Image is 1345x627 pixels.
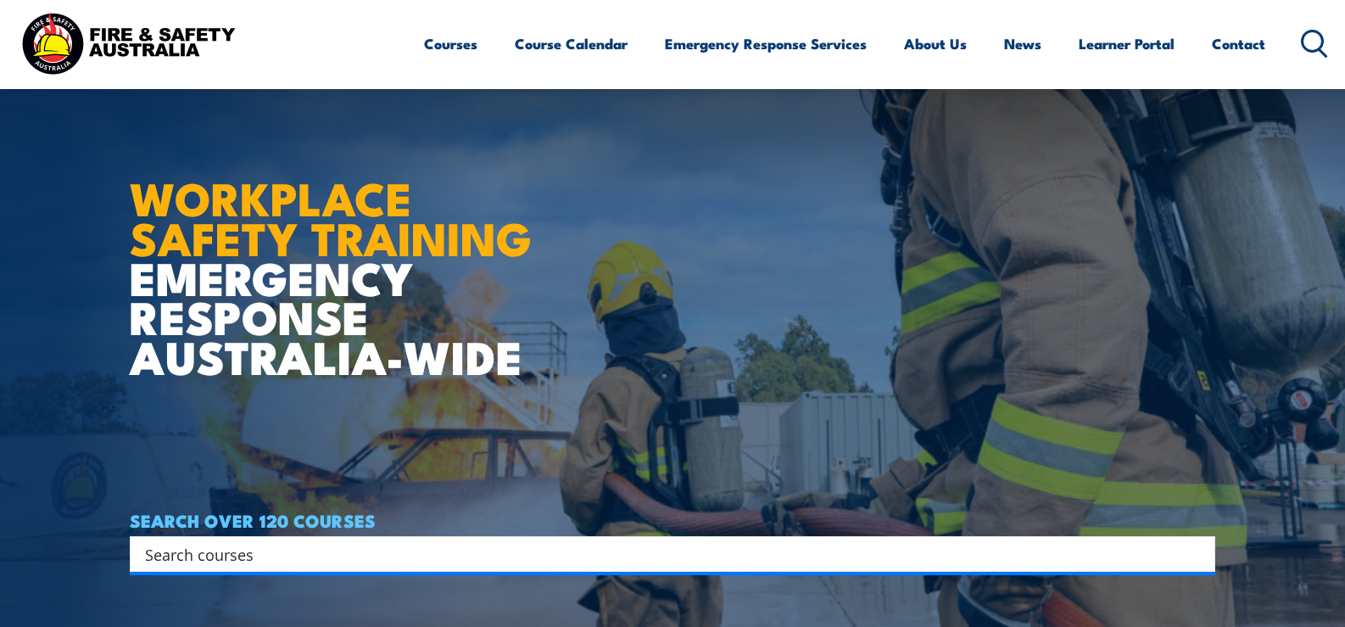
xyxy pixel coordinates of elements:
a: Course Calendar [515,21,628,66]
a: News [1004,21,1041,66]
a: Learner Portal [1079,21,1175,66]
h1: EMERGENCY RESPONSE AUSTRALIA-WIDE [130,135,544,376]
h4: SEARCH OVER 120 COURSES [130,511,1215,529]
a: About Us [904,21,967,66]
a: Contact [1212,21,1265,66]
a: Emergency Response Services [665,21,867,66]
strong: WORKPLACE SAFETY TRAINING [130,161,532,272]
form: Search form [148,542,1181,566]
button: Search magnifier button [1186,542,1209,566]
input: Search input [145,541,1178,567]
a: Courses [424,21,477,66]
